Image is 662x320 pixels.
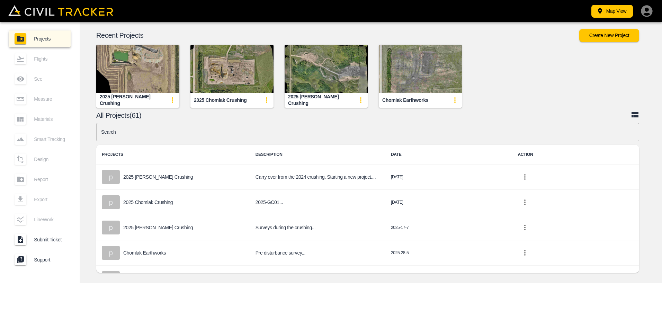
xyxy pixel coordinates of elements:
span: Projects [34,36,65,42]
a: Submit Ticket [9,231,71,248]
a: Projects [9,30,71,47]
div: p [102,170,120,184]
img: 2025 Chomlak Crushing [190,45,274,93]
button: update-card-details [354,93,368,107]
h6: Pre disturbance survey [256,249,380,257]
button: Map View [591,5,633,18]
span: Submit Ticket [34,237,65,242]
th: DATE [385,145,512,165]
p: All Projects(61) [96,113,631,118]
p: Recent Projects [96,33,579,38]
img: Civil Tracker [8,5,113,16]
th: DESCRIPTION [250,145,385,165]
div: p [102,195,120,209]
div: p [102,271,120,285]
td: 2025-17-7 [385,215,512,240]
p: 2025 [PERSON_NAME] Crushing [123,225,193,230]
h6: Carry over from the 2024 crushing. Starting a new project. [256,173,380,181]
th: ACTION [512,145,639,165]
p: 2025 Chomlak Crushing [123,199,173,205]
td: [DATE] [385,190,512,215]
td: 2025-28-5 [385,240,512,266]
div: 2025 [PERSON_NAME] Crushing [288,94,354,106]
img: Chomlak Earthworks [379,45,462,93]
h6: Surveys during the crushing [256,223,380,232]
div: p [102,221,120,234]
th: PROJECTS [96,145,250,165]
div: 2025 [PERSON_NAME] Crushing [100,94,165,106]
h6: 2025-GC01 [256,198,380,207]
span: Support [34,257,65,263]
a: Support [9,251,71,268]
td: 2025-24-4 [385,266,512,291]
div: 2025 Chomlak Crushing [194,97,247,104]
p: 2025 [PERSON_NAME] Crushing [123,174,193,180]
div: p [102,246,120,260]
img: 2025 Schultz Crushing [285,45,368,93]
img: 2025 Dingman Crushing [96,45,179,93]
button: update-card-details [165,93,179,107]
button: Create New Project [579,29,639,42]
p: Chomlak Earthworks [123,250,166,256]
button: update-card-details [448,93,462,107]
button: update-card-details [260,93,274,107]
div: Chomlak Earthworks [382,97,428,104]
td: [DATE] [385,165,512,190]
